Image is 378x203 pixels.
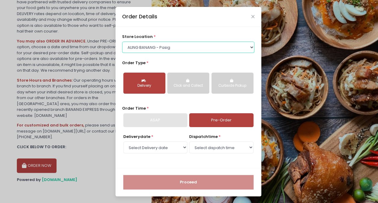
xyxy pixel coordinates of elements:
span: dispatch time [189,134,218,139]
a: Pre-Order [189,113,253,127]
button: Close [251,15,254,18]
button: Curbside Pickup [211,73,254,94]
span: Order Type [122,60,146,66]
div: Click and Collect [171,83,205,89]
span: store location [122,34,153,39]
div: Delivery [128,83,161,89]
button: Click and Collect [167,73,209,94]
div: Order Details [122,13,157,20]
button: Proceed [123,175,254,189]
div: Curbside Pickup [216,83,249,89]
span: Delivery date [123,134,150,139]
button: Delivery [123,73,165,94]
span: Order Time [122,105,146,111]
